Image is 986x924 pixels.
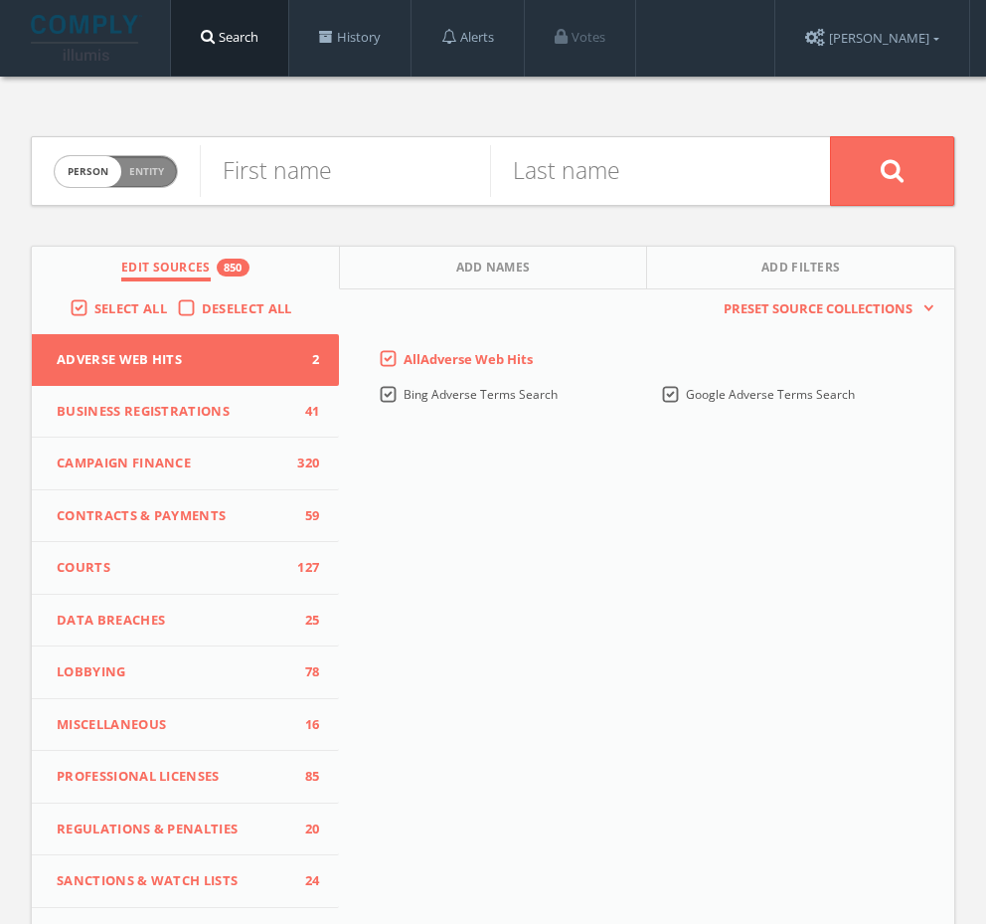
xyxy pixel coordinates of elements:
button: Preset Source Collections [714,299,934,319]
button: Sanctions & Watch Lists24 [32,855,339,908]
span: 25 [289,611,319,631]
span: 24 [289,871,319,891]
span: Edit Sources [121,259,211,281]
button: Data Breaches25 [32,595,339,647]
span: Sanctions & Watch Lists [57,871,289,891]
span: Preset Source Collections [714,299,922,319]
span: 16 [289,715,319,735]
button: Add Names [340,247,648,289]
div: 850 [217,259,249,277]
button: Professional Licenses85 [32,751,339,804]
span: Add Names [456,259,531,281]
span: 2 [289,350,319,370]
span: Professional Licenses [57,767,289,787]
button: Adverse Web Hits2 [32,334,339,386]
span: 85 [289,767,319,787]
span: Adverse Web Hits [57,350,289,370]
span: person [55,156,121,187]
button: Business Registrations41 [32,386,339,439]
span: 20 [289,820,319,839]
button: Regulations & Penalties20 [32,804,339,856]
span: Entity [129,164,164,179]
button: Miscellaneous16 [32,699,339,752]
span: Lobbying [57,662,289,682]
span: Regulations & Penalties [57,820,289,839]
span: 41 [289,402,319,422]
button: Campaign Finance320 [32,438,339,490]
span: 59 [289,506,319,526]
span: 127 [289,558,319,578]
span: Contracts & Payments [57,506,289,526]
button: Lobbying78 [32,647,339,699]
span: Campaign Finance [57,454,289,473]
span: Business Registrations [57,402,289,422]
span: Select All [94,299,167,317]
span: 78 [289,662,319,682]
span: Google Adverse Terms Search [686,386,855,403]
button: Edit Sources850 [32,247,340,289]
button: Courts127 [32,542,339,595]
span: All Adverse Web Hits [404,350,533,368]
span: Data Breaches [57,611,289,631]
span: Miscellaneous [57,715,289,735]
button: Add Filters [647,247,954,289]
button: Contracts & Payments59 [32,490,339,543]
span: 320 [289,454,319,473]
span: Deselect All [202,299,292,317]
img: illumis [31,15,142,61]
span: Bing Adverse Terms Search [404,386,558,403]
span: Courts [57,558,289,578]
span: Add Filters [761,259,841,281]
